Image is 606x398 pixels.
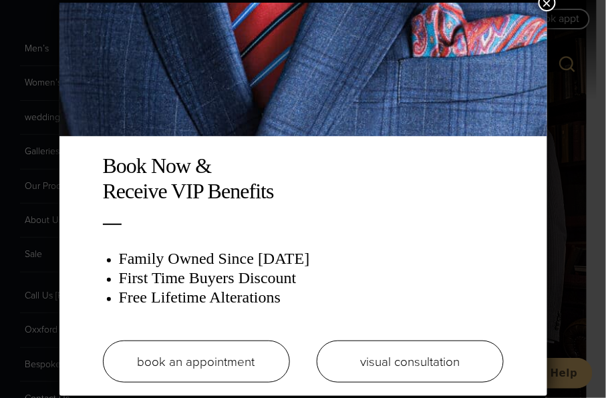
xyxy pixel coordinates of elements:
a: visual consultation [317,341,504,383]
h3: Free Lifetime Alterations [119,288,504,307]
h3: Family Owned Since [DATE] [119,249,504,268]
h2: Book Now & Receive VIP Benefits [103,153,504,204]
h3: First Time Buyers Discount [119,268,504,288]
a: book an appointment [103,341,290,383]
span: Help [30,9,57,21]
